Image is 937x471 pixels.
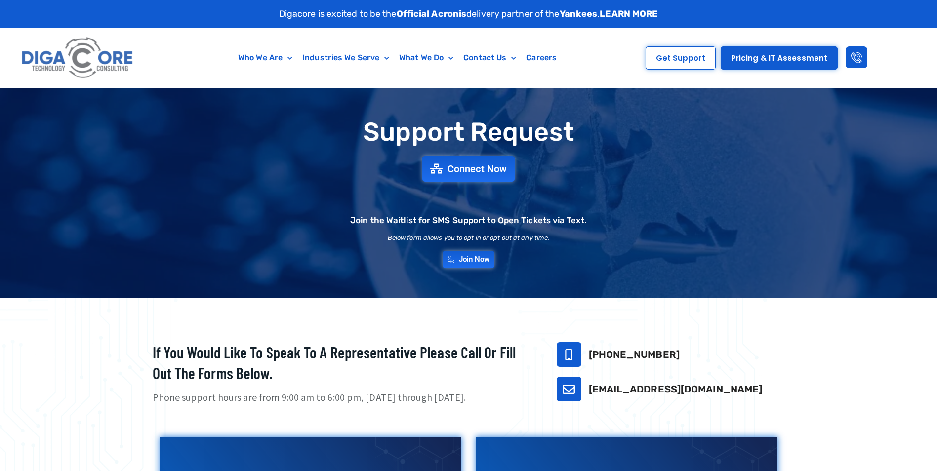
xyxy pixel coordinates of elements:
[397,8,467,19] strong: Official Acronis
[448,164,507,174] span: Connect Now
[394,46,458,69] a: What We Do
[350,216,587,225] h2: Join the Waitlist for SMS Support to Open Tickets via Text.
[297,46,394,69] a: Industries We Serve
[153,391,532,405] p: Phone support hours are from 9:00 am to 6:00 pm, [DATE] through [DATE].
[443,251,495,268] a: Join Now
[279,7,658,21] p: Digacore is excited to be the delivery partner of the .
[128,118,810,146] h1: Support Request
[731,54,827,62] span: Pricing & IT Assessment
[646,46,716,70] a: Get Support
[589,383,763,395] a: [EMAIL_ADDRESS][DOMAIN_NAME]
[557,342,581,367] a: 732-646-5725
[459,256,490,263] span: Join Now
[521,46,562,69] a: Careers
[422,156,515,182] a: Connect Now
[560,8,598,19] strong: Yankees
[557,377,581,401] a: support@digacore.com
[721,46,838,70] a: Pricing & IT Assessment
[153,342,532,383] h2: If you would like to speak to a representative please call or fill out the forms below.
[233,46,297,69] a: Who We Are
[19,33,137,83] img: Digacore logo 1
[388,235,550,241] h2: Below form allows you to opt in or opt out at any time.
[458,46,521,69] a: Contact Us
[600,8,658,19] a: LEARN MORE
[656,54,705,62] span: Get Support
[589,349,680,360] a: [PHONE_NUMBER]
[184,46,611,69] nav: Menu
